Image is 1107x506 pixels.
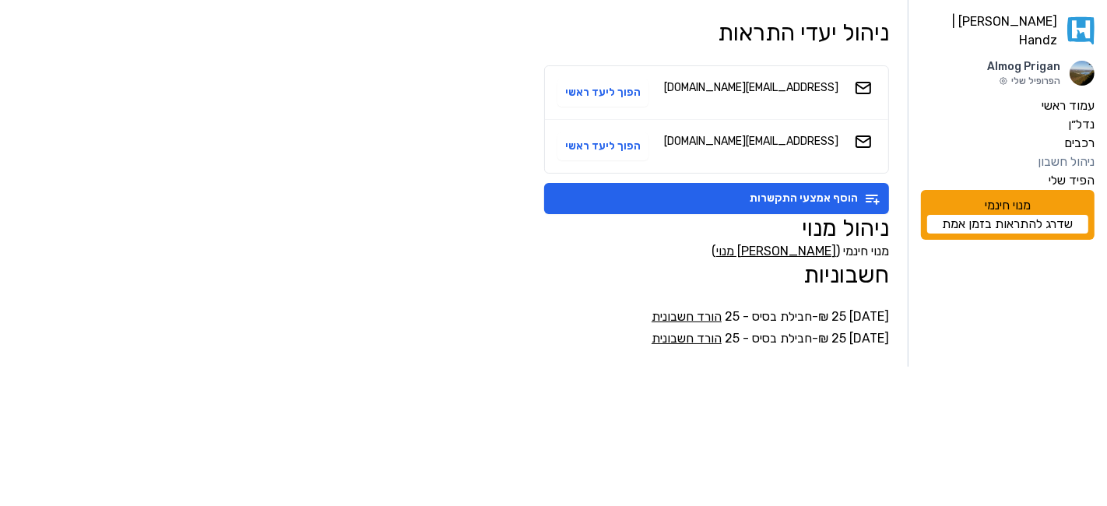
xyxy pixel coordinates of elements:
[544,19,889,47] h1: ניהול יעדי התראות
[921,153,1095,171] a: ניהול חשבון
[1064,134,1095,153] label: רכבים
[1068,115,1095,134] label: נדל״ן
[544,261,889,289] h2: חשבוניות
[1042,97,1095,115] label: עמוד ראשי
[921,115,1095,134] a: נדל״ן
[544,242,889,261] p: מנוי חינמי ( )
[557,79,648,107] button: הפוך ליעד ראשי
[1038,153,1095,171] label: ניהול חשבון
[921,12,1095,50] a: [PERSON_NAME] | Handz
[652,309,722,324] a: הורד חשבונית
[652,331,722,346] a: הורד חשבונית
[544,307,889,326] li: [DATE] 25 ₪ - חבילת בסיס - 25
[921,59,1095,87] a: תמונת פרופילAlmog Priganהפרופיל שלי
[921,97,1095,115] a: עמוד ראשי
[544,183,889,214] button: הוסף אמצעי התקשרות
[1070,61,1095,86] img: תמונת פרופיל
[921,171,1095,190] a: הפיד שלי
[716,244,836,258] a: [PERSON_NAME] מנוי
[921,190,1095,240] div: מנוי חינמי
[664,132,838,160] div: [EMAIL_ADDRESS][DOMAIN_NAME]
[927,215,1088,234] a: שדרג להתראות בזמן אמת
[664,79,838,107] div: [EMAIL_ADDRESS][DOMAIN_NAME]
[557,132,648,160] button: הפוך ליעד ראשי
[921,134,1095,153] a: רכבים
[987,75,1060,87] p: הפרופיל שלי
[544,214,889,242] h1: ניהול מנוי
[544,329,889,348] li: [DATE] 25 ₪ - חבילת בסיס - 25
[987,59,1060,75] p: Almog Prigan
[1049,171,1095,190] label: הפיד שלי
